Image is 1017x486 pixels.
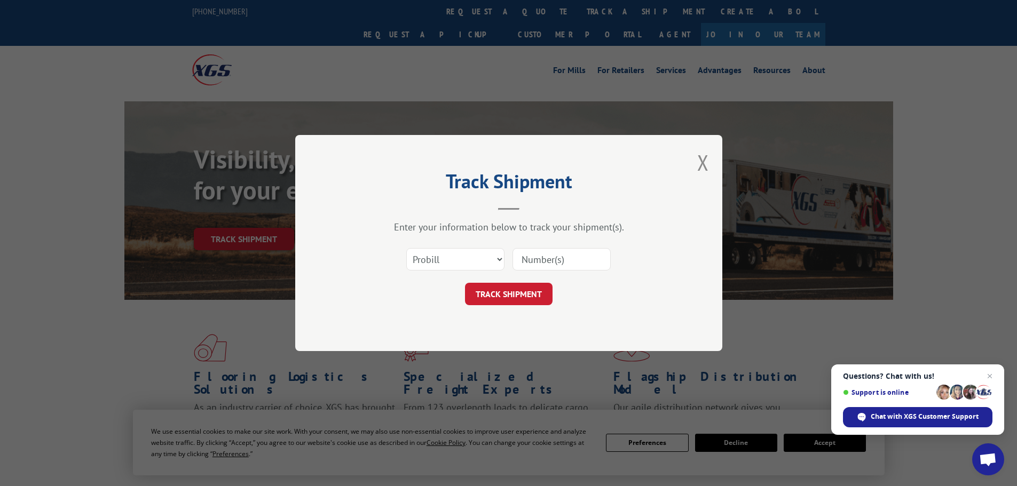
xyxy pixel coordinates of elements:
[843,388,933,396] span: Support is online
[972,443,1004,475] div: Open chat
[349,174,669,194] h2: Track Shipment
[843,372,992,380] span: Questions? Chat with us!
[349,221,669,233] div: Enter your information below to track your shipment(s).
[983,370,996,383] span: Close chat
[465,283,553,305] button: TRACK SHIPMENT
[697,148,709,177] button: Close modal
[871,412,979,421] span: Chat with XGS Customer Support
[843,407,992,427] div: Chat with XGS Customer Support
[513,248,611,270] input: Number(s)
